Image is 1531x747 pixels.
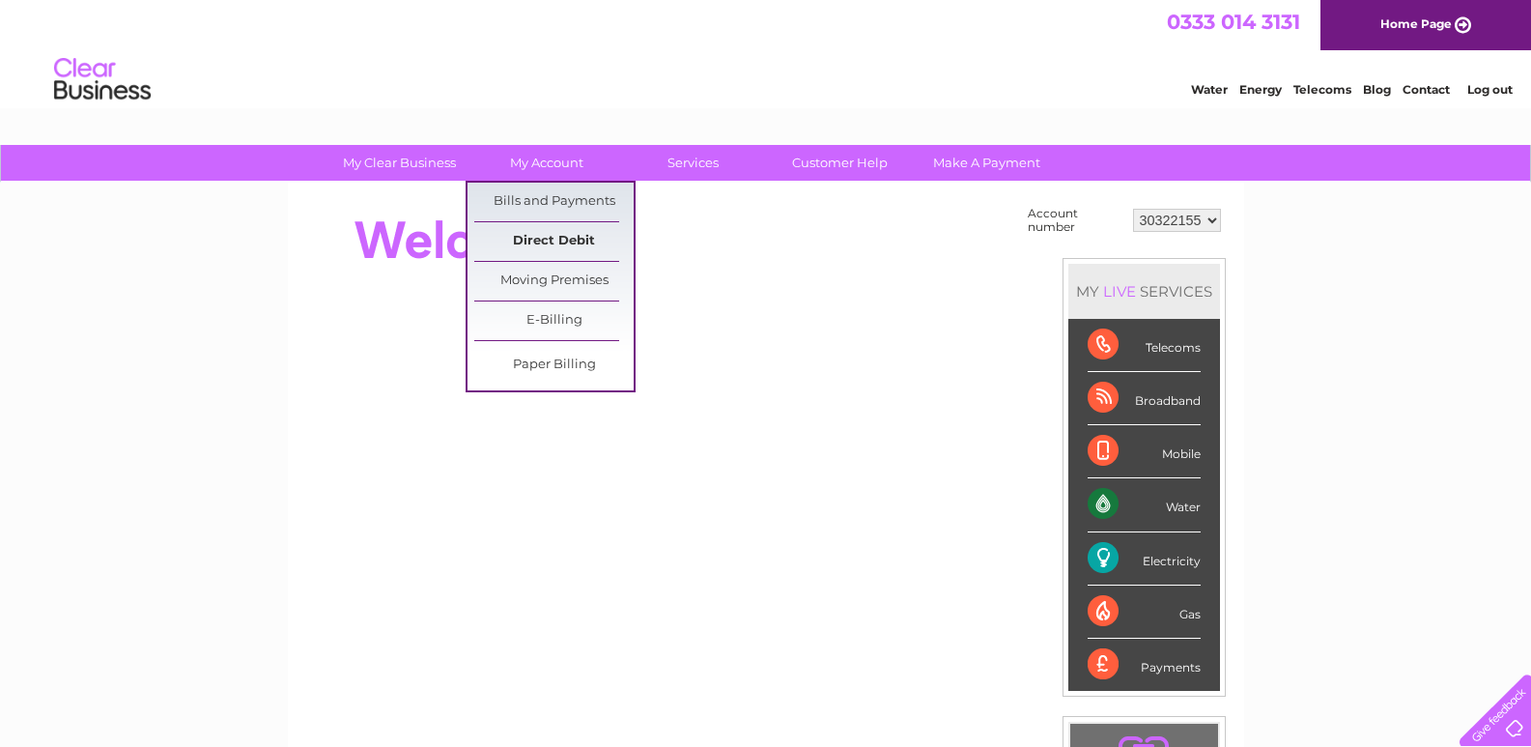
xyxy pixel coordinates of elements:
img: logo.png [53,50,152,109]
div: Payments [1088,639,1201,691]
a: Contact [1403,82,1450,97]
a: Make A Payment [907,145,1066,181]
div: MY SERVICES [1068,264,1220,319]
a: Paper Billing [474,346,634,385]
a: Services [613,145,773,181]
a: Moving Premises [474,262,634,301]
div: Telecoms [1088,319,1201,372]
a: Direct Debit [474,222,634,261]
div: Electricity [1088,532,1201,586]
a: Blog [1363,82,1391,97]
div: Clear Business is a trading name of Verastar Limited (registered in [GEOGRAPHIC_DATA] No. 3667643... [310,11,1223,94]
div: Gas [1088,586,1201,639]
div: Broadband [1088,372,1201,425]
a: Water [1191,82,1228,97]
a: Customer Help [760,145,920,181]
div: Mobile [1088,425,1201,478]
a: Bills and Payments [474,183,634,221]
td: Account number [1023,202,1128,239]
a: My Clear Business [320,145,479,181]
a: Telecoms [1293,82,1351,97]
div: LIVE [1099,282,1140,301]
a: Energy [1239,82,1282,97]
a: My Account [467,145,626,181]
div: Water [1088,478,1201,532]
a: 0333 014 3131 [1167,10,1300,34]
a: E-Billing [474,302,634,340]
a: Log out [1467,82,1513,97]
